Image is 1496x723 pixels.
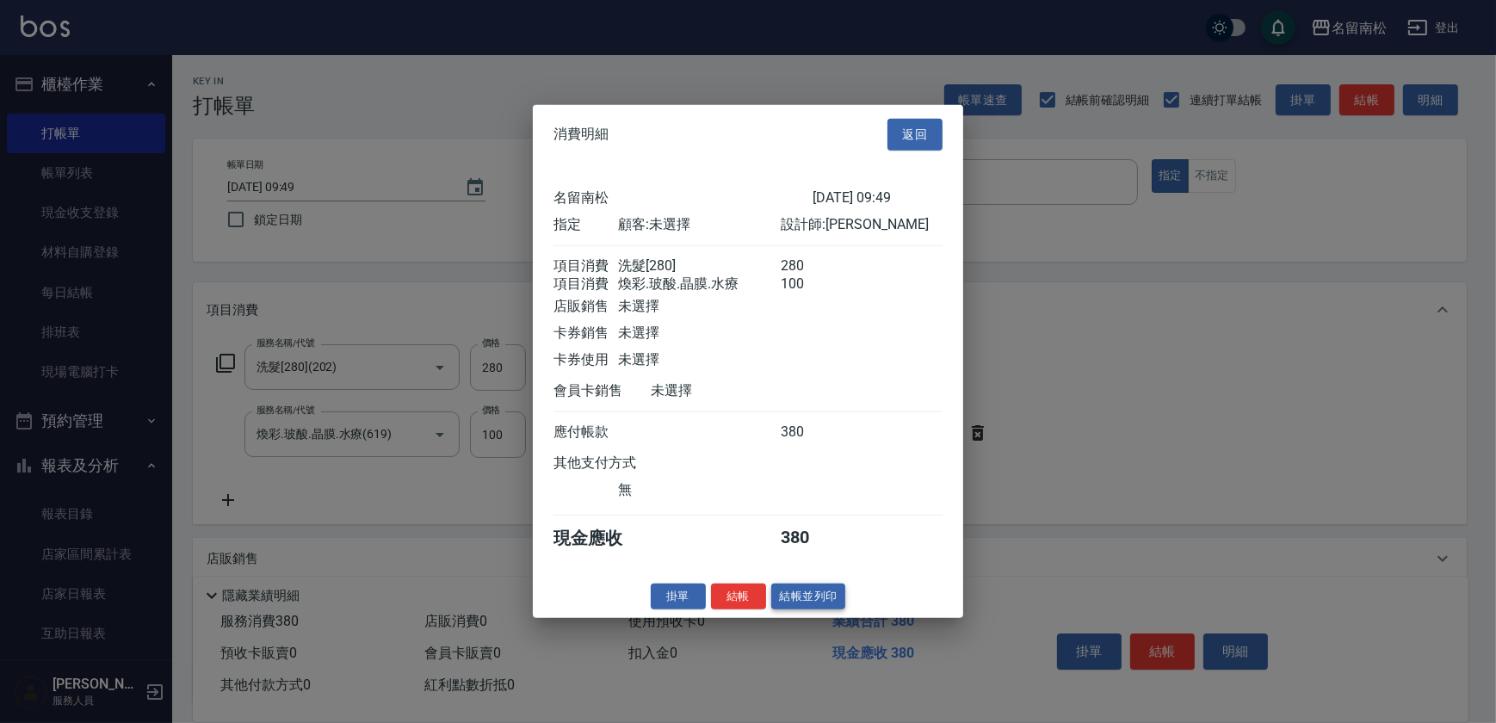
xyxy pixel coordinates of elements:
[553,256,618,275] div: 項目消費
[553,215,618,233] div: 指定
[553,381,651,399] div: 會員卡銷售
[618,480,780,498] div: 無
[651,381,813,399] div: 未選擇
[618,350,780,368] div: 未選擇
[553,454,683,472] div: 其他支付方式
[618,275,780,293] div: 煥彩.玻酸.晶膜.水療
[781,215,943,233] div: 設計師: [PERSON_NAME]
[618,215,780,233] div: 顧客: 未選擇
[553,526,651,549] div: 現金應收
[553,324,618,342] div: 卡券銷售
[651,583,706,609] button: 掛單
[553,350,618,368] div: 卡券使用
[781,423,845,441] div: 380
[771,583,846,609] button: 結帳並列印
[711,583,766,609] button: 結帳
[781,256,845,275] div: 280
[618,297,780,315] div: 未選擇
[618,324,780,342] div: 未選擇
[781,526,845,549] div: 380
[553,297,618,315] div: 店販銷售
[553,188,813,207] div: 名留南松
[813,188,943,207] div: [DATE] 09:49
[618,256,780,275] div: 洗髮[280]
[553,275,618,293] div: 項目消費
[781,275,845,293] div: 100
[887,119,943,151] button: 返回
[553,126,609,143] span: 消費明細
[553,423,618,441] div: 應付帳款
